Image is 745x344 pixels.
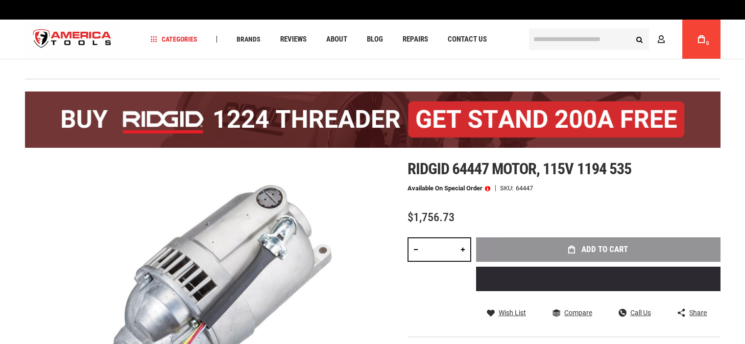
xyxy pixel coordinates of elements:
[516,185,533,191] div: 64447
[443,33,491,46] a: Contact Us
[408,160,631,178] span: Ridgid 64447 motor, 115v 1194 535
[408,185,490,192] p: Available on Special Order
[630,30,649,48] button: Search
[25,21,120,58] img: America Tools
[25,92,721,148] img: BOGO: Buy the RIDGID® 1224 Threader (26092), get the 92467 200A Stand FREE!
[692,20,711,59] a: 0
[146,33,202,46] a: Categories
[619,308,651,317] a: Call Us
[499,309,526,316] span: Wish List
[25,21,120,58] a: store logo
[150,36,197,43] span: Categories
[276,33,311,46] a: Reviews
[322,33,352,46] a: About
[706,41,709,46] span: 0
[553,308,592,317] a: Compare
[630,309,651,316] span: Call Us
[408,210,455,224] span: $1,756.73
[398,33,433,46] a: Repairs
[448,36,487,43] span: Contact Us
[487,308,526,317] a: Wish List
[280,36,307,43] span: Reviews
[689,309,707,316] span: Share
[367,36,383,43] span: Blog
[500,185,516,191] strong: SKU
[237,36,261,43] span: Brands
[362,33,387,46] a: Blog
[326,36,347,43] span: About
[564,309,592,316] span: Compare
[403,36,428,43] span: Repairs
[232,33,265,46] a: Brands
